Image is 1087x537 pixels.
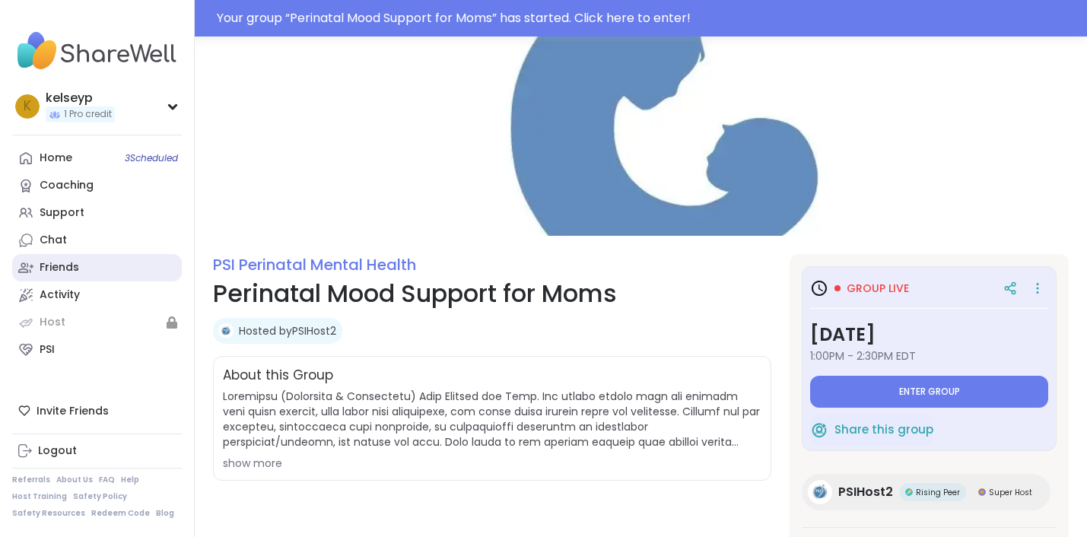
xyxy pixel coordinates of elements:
[40,260,79,275] div: Friends
[223,366,333,386] h2: About this Group
[56,475,93,485] a: About Us
[905,488,913,496] img: Rising Peer
[40,342,55,357] div: PSI
[223,456,761,471] div: show more
[899,386,960,398] span: Enter group
[810,376,1048,408] button: Enter group
[916,487,960,498] span: Rising Peer
[834,421,933,439] span: Share this group
[73,491,127,502] a: Safety Policy
[218,323,234,338] img: PSIHost2
[46,90,115,106] div: kelseyp
[40,178,94,193] div: Coaching
[810,321,1048,348] h3: [DATE]
[156,508,174,519] a: Blog
[12,508,85,519] a: Safety Resources
[40,315,65,330] div: Host
[978,488,986,496] img: Super Host
[91,508,150,519] a: Redeem Code
[12,254,182,281] a: Friends
[40,205,84,221] div: Support
[847,281,909,296] span: Group live
[223,389,761,450] span: Loremipsu (Dolorsita & Consectetu) Adip Elitsed doe Temp. Inc utlabo etdolo magn ali enimadm veni...
[213,254,416,275] a: PSI Perinatal Mental Health
[12,24,182,78] img: ShareWell Nav Logo
[213,275,771,312] h1: Perinatal Mood Support for Moms
[24,97,31,116] span: k
[40,288,80,303] div: Activity
[12,491,67,502] a: Host Training
[64,108,112,121] span: 1 Pro credit
[12,309,182,336] a: Host
[838,483,893,501] span: PSIHost2
[12,145,182,172] a: Home3Scheduled
[195,37,1087,236] img: Perinatal Mood Support for Moms cover image
[12,281,182,309] a: Activity
[121,475,139,485] a: Help
[989,487,1032,498] span: Super Host
[12,397,182,424] div: Invite Friends
[12,336,182,364] a: PSI
[40,233,67,248] div: Chat
[239,323,336,338] a: Hosted byPSIHost2
[125,152,178,164] span: 3 Scheduled
[12,227,182,254] a: Chat
[808,480,832,504] img: PSIHost2
[12,199,182,227] a: Support
[38,443,77,459] div: Logout
[810,348,1048,364] span: 1:00PM - 2:30PM EDT
[810,421,828,439] img: ShareWell Logomark
[802,474,1050,510] a: PSIHost2PSIHost2Rising PeerRising PeerSuper HostSuper Host
[810,414,933,446] button: Share this group
[12,437,182,465] a: Logout
[99,475,115,485] a: FAQ
[12,475,50,485] a: Referrals
[40,151,72,166] div: Home
[12,172,182,199] a: Coaching
[217,9,1078,27] div: Your group “ Perinatal Mood Support for Moms ” has started. Click here to enter!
